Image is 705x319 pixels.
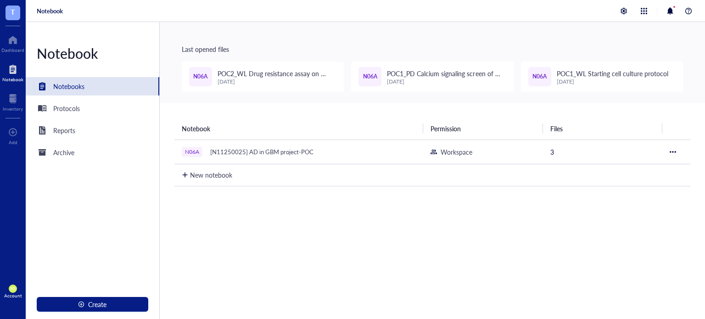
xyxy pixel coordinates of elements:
a: Reports [26,121,159,140]
span: POC1_PD Calcium signaling screen of N06A library [387,69,500,88]
td: 3 [543,140,662,164]
div: New notebook [190,170,232,180]
div: Notebooks [53,81,84,91]
span: N06A [363,73,377,81]
a: Inventory [3,91,23,112]
div: Last opened files [182,44,683,54]
span: POC1_WL Starting cell culture protocol [557,69,668,78]
a: Notebook [2,62,23,82]
div: Inventory [3,106,23,112]
a: Archive [26,143,159,162]
th: Permission [423,118,543,140]
span: Create [88,301,106,308]
span: N06A [532,73,547,81]
button: Create [37,297,148,312]
div: Dashboard [1,47,24,53]
a: Dashboard [1,33,24,53]
div: [DATE] [387,78,506,85]
a: Notebooks [26,77,159,95]
div: Reports [53,125,75,135]
div: [DATE] [557,78,668,85]
div: [N11250025] AD in GBM project-POC [206,146,318,158]
div: Add [9,140,17,145]
div: Notebook [26,44,159,62]
span: N06A [193,73,207,81]
span: T [11,6,15,17]
span: POC2_WL Drug resistance assay on N06A library [218,69,326,88]
a: Notebook [37,7,63,15]
th: Files [543,118,662,140]
div: Protocols [53,103,80,113]
span: PO [11,287,15,291]
div: [DATE] [218,78,336,85]
div: Account [4,293,22,298]
div: Archive [53,147,74,157]
div: Workspace [441,147,472,157]
div: Notebook [2,77,23,82]
a: Protocols [26,99,159,118]
th: Notebook [174,118,424,140]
